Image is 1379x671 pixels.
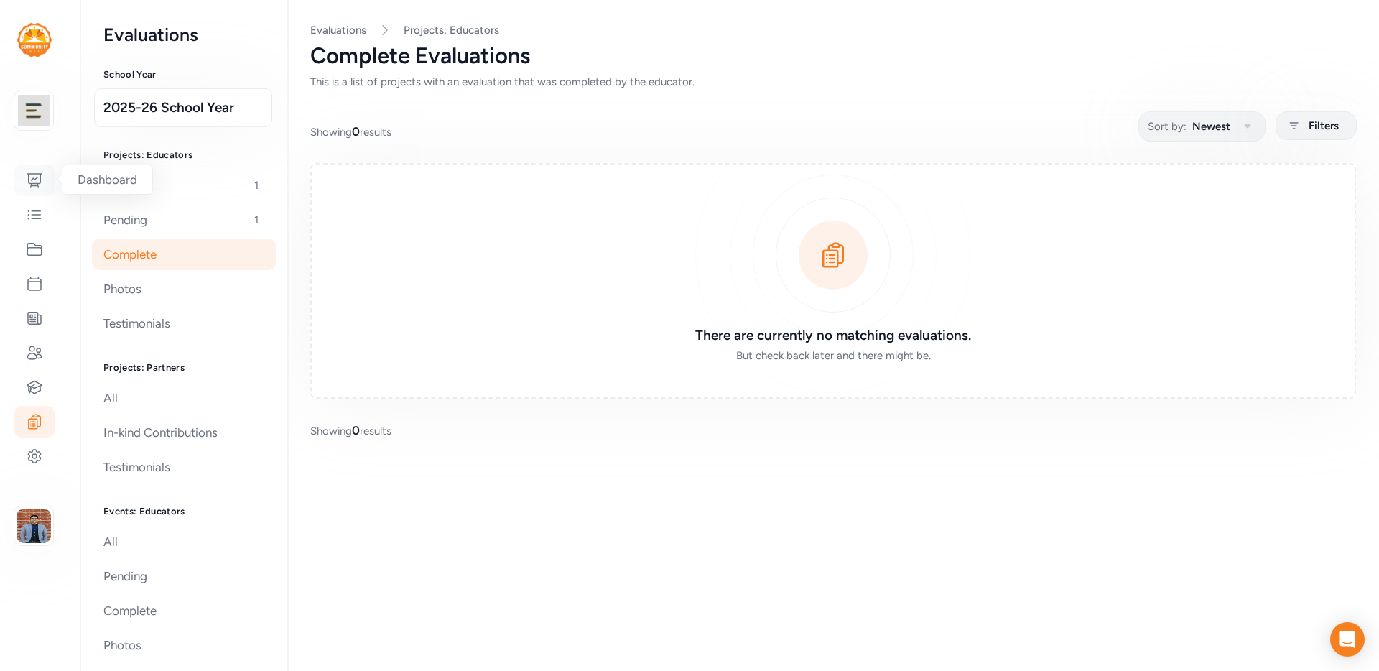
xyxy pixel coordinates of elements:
div: Complete [92,595,276,626]
span: Newest [1192,118,1230,135]
span: Sort by: [1148,118,1187,135]
h3: Projects: Partners [103,362,264,374]
div: Open Intercom Messenger [1330,622,1365,657]
span: 2025-26 School Year [103,98,263,118]
div: All [92,170,276,201]
h3: School Year [103,69,264,80]
h3: There are currently no matching evaluations. [626,325,1040,346]
div: Pending [92,204,276,236]
span: 0 [352,423,360,438]
div: Photos [92,273,276,305]
div: Complete [92,239,276,270]
span: This is a list of projects with an evaluation that was completed by the educator. [310,75,695,88]
div: Photos [92,629,276,661]
span: 0 [352,124,360,139]
div: Complete Evaluations [310,43,1356,69]
h3: Projects: Educators [103,149,264,161]
div: In-kind Contributions [92,417,276,448]
button: Sort by:Newest [1138,111,1266,142]
h3: Events: Educators [103,506,264,517]
div: But check back later and there might be. [626,348,1040,363]
span: 1 [249,177,264,194]
img: logo [17,23,52,57]
a: Projects: Educators [404,23,499,37]
span: Showing results [310,422,391,439]
div: Testimonials [92,451,276,483]
div: All [92,526,276,557]
nav: Breadcrumb [310,23,1356,37]
a: Evaluations [310,24,366,37]
h2: Evaluations [103,23,264,46]
div: Pending [92,560,276,592]
span: Showing results [310,123,391,140]
span: 1 [249,211,264,228]
div: All [92,382,276,414]
img: logo [18,95,50,126]
button: 2025-26 School Year [94,88,272,127]
span: Filters [1309,117,1339,134]
div: Testimonials [92,307,276,339]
